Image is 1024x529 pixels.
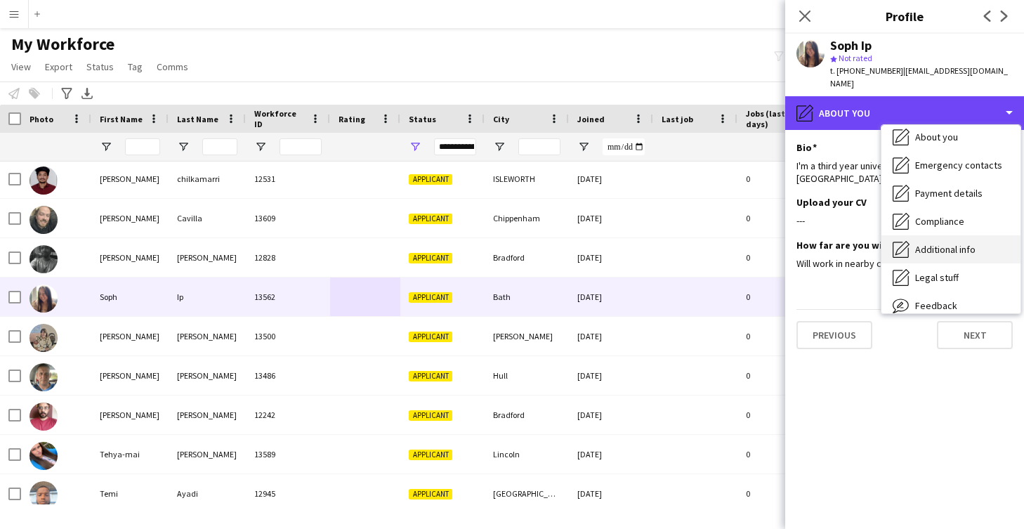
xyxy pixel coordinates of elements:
[796,321,872,349] button: Previous
[6,58,37,76] a: View
[409,114,436,124] span: Status
[409,371,452,381] span: Applicant
[881,263,1020,292] div: Legal stuff
[122,58,148,76] a: Tag
[91,238,169,277] div: [PERSON_NAME]
[125,138,160,155] input: First Name Filter Input
[485,238,569,277] div: Bradford
[169,238,246,277] div: [PERSON_NAME]
[830,39,872,52] div: Soph Ip
[737,396,829,434] div: 0
[796,257,1013,270] div: Will work in nearby cities
[246,199,330,237] div: 13609
[881,123,1020,151] div: About you
[485,317,569,355] div: [PERSON_NAME]
[785,96,1024,130] div: About you
[915,215,964,228] span: Compliance
[169,159,246,198] div: chilkamarri
[246,396,330,434] div: 12242
[246,277,330,316] div: 13562
[881,292,1020,320] div: Feedback
[169,317,246,355] div: [PERSON_NAME]
[662,114,693,124] span: Last job
[58,85,75,102] app-action-btn: Advanced filters
[569,199,653,237] div: [DATE]
[254,108,305,129] span: Workforce ID
[280,138,322,155] input: Workforce ID Filter Input
[409,489,452,499] span: Applicant
[157,60,188,73] span: Comms
[796,214,1013,227] div: ---
[839,53,872,63] span: Not rated
[29,245,58,273] img: Sharon Manoranjan Arokiya Prasath
[796,141,817,154] h3: Bio
[485,396,569,434] div: Bradford
[493,141,506,153] button: Open Filter Menu
[569,238,653,277] div: [DATE]
[151,58,194,76] a: Comms
[737,238,829,277] div: 0
[409,410,452,421] span: Applicant
[177,141,190,153] button: Open Filter Menu
[339,114,365,124] span: Rating
[246,474,330,513] div: 12945
[254,141,267,153] button: Open Filter Menu
[409,214,452,224] span: Applicant
[915,271,959,284] span: Legal stuff
[409,292,452,303] span: Applicant
[737,356,829,395] div: 0
[485,199,569,237] div: Chippenham
[796,196,867,209] h3: Upload your CV
[785,7,1024,25] h3: Profile
[409,450,452,460] span: Applicant
[485,435,569,474] div: Lincoln
[881,179,1020,207] div: Payment details
[91,159,169,198] div: [PERSON_NAME]
[737,199,829,237] div: 0
[577,114,605,124] span: Joined
[796,159,1013,185] div: I'm a third year university student at [GEOGRAPHIC_DATA].
[569,435,653,474] div: [DATE]
[91,474,169,513] div: Temi
[29,442,58,470] img: Tehya-mai Barton
[881,151,1020,179] div: Emergency contacts
[737,277,829,316] div: 0
[937,321,1013,349] button: Next
[409,141,421,153] button: Open Filter Menu
[29,324,58,352] img: Stacey Hogg
[169,396,246,434] div: [PERSON_NAME]
[485,356,569,395] div: Hull
[39,58,78,76] a: Export
[915,131,958,143] span: About you
[169,435,246,474] div: [PERSON_NAME]
[603,138,645,155] input: Joined Filter Input
[100,114,143,124] span: First Name
[169,277,246,316] div: Ip
[915,299,957,312] span: Feedback
[45,60,72,73] span: Export
[485,474,569,513] div: [GEOGRAPHIC_DATA]
[11,60,31,73] span: View
[29,363,58,391] img: Steve Mahoney
[915,243,976,256] span: Additional info
[169,356,246,395] div: [PERSON_NAME]
[518,138,560,155] input: City Filter Input
[246,356,330,395] div: 13486
[737,159,829,198] div: 0
[485,159,569,198] div: ISLEWORTH
[29,403,58,431] img: Syed Muhammad Ahmed
[246,317,330,355] div: 13500
[29,114,53,124] span: Photo
[100,141,112,153] button: Open Filter Menu
[79,85,96,102] app-action-btn: Export XLSX
[830,65,1008,89] span: | [EMAIL_ADDRESS][DOMAIN_NAME]
[830,65,903,76] span: t. [PHONE_NUMBER]
[796,239,999,252] h3: How far are you willing to travel for work?
[29,285,58,313] img: Soph Ip
[569,277,653,316] div: [DATE]
[81,58,119,76] a: Status
[485,277,569,316] div: Bath
[915,187,983,200] span: Payment details
[91,317,169,355] div: [PERSON_NAME]
[493,114,509,124] span: City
